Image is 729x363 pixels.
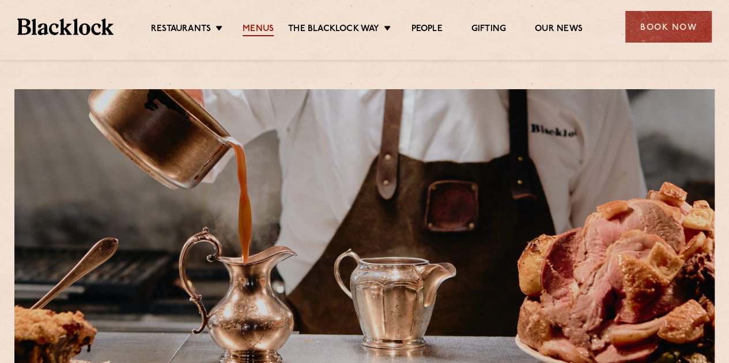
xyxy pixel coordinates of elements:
a: The Blacklock Way [288,24,379,36]
a: Our News [535,24,583,36]
a: Restaurants [151,24,211,36]
img: BL_Textured_Logo-footer-cropped.svg [17,18,114,35]
a: People [411,24,442,36]
a: Menus [243,24,274,36]
a: Gifting [471,24,506,36]
div: Book Now [625,11,712,43]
